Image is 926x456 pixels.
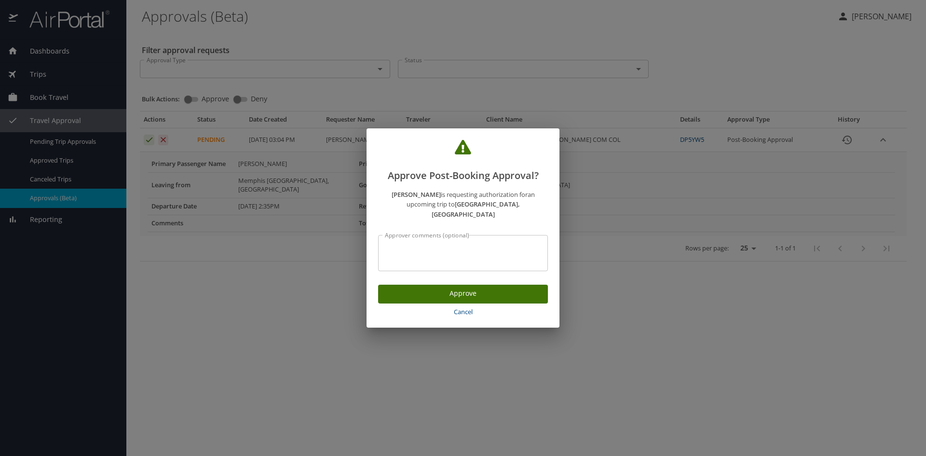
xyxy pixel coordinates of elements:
[378,285,548,304] button: Approve
[432,200,520,219] strong: [GEOGRAPHIC_DATA], [GEOGRAPHIC_DATA]
[378,304,548,320] button: Cancel
[378,190,548,220] p: is requesting authorization for an upcoming trip to
[378,140,548,183] h2: Approve Post-Booking Approval?
[382,306,544,318] span: Cancel
[392,190,441,199] strong: [PERSON_NAME]
[386,288,540,300] span: Approve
